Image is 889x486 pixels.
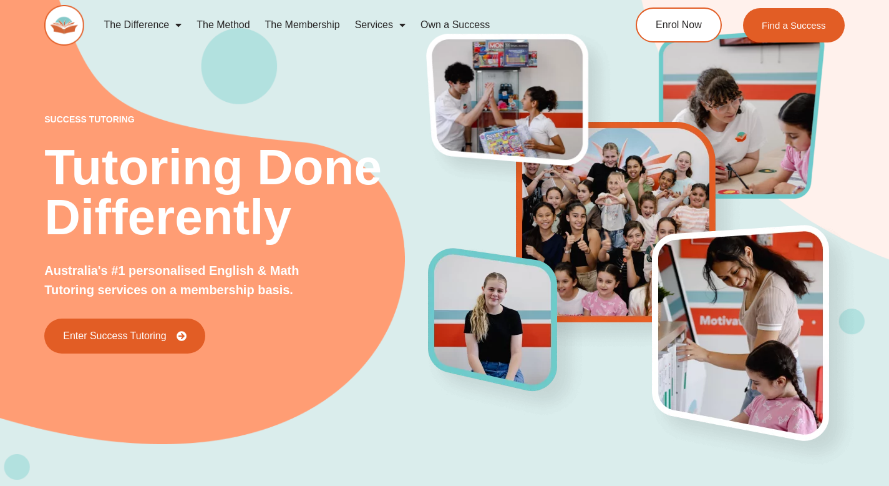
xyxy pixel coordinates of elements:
p: success tutoring [44,115,429,124]
a: Services [347,11,413,39]
nav: Menu [97,11,590,39]
a: The Method [189,11,257,39]
a: Enter Success Tutoring [44,319,205,354]
a: Own a Success [413,11,497,39]
a: The Difference [97,11,190,39]
a: Enrol Now [636,7,722,42]
a: Find a Success [743,8,845,42]
a: The Membership [258,11,347,39]
p: Australia's #1 personalised English & Math Tutoring services on a membership basis. [44,261,324,300]
span: Enter Success Tutoring [63,331,166,341]
span: Enrol Now [656,20,702,30]
h2: Tutoring Done Differently [44,142,429,242]
span: Find a Success [762,21,826,30]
